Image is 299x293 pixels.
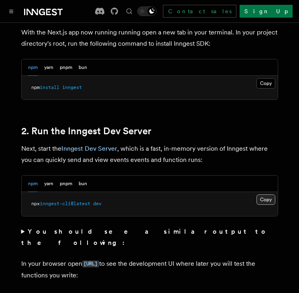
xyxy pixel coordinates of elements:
[6,6,16,16] button: Toggle navigation
[44,59,53,76] button: yarn
[61,145,117,152] a: Inngest Dev Server
[21,228,268,247] strong: You should see a similar output to the following:
[124,6,134,16] button: Find something...
[21,125,151,137] a: 2. Run the Inngest Dev Server
[93,201,102,206] span: dev
[240,5,293,18] a: Sign Up
[62,85,82,90] span: inngest
[60,176,72,192] button: pnpm
[21,226,278,249] summary: You should see a similar output to the following:
[31,85,40,90] span: npm
[60,59,72,76] button: pnpm
[79,176,87,192] button: bun
[137,6,157,16] button: Toggle dark mode
[82,260,99,267] a: [URL]
[256,194,275,205] button: Copy
[79,59,87,76] button: bun
[31,201,40,206] span: npx
[40,201,90,206] span: inngest-cli@latest
[28,176,38,192] button: npm
[21,27,278,49] p: With the Next.js app now running running open a new tab in your terminal. In your project directo...
[21,143,278,166] p: Next, start the , which is a fast, in-memory version of Inngest where you can quickly send and vi...
[28,59,38,76] button: npm
[256,78,275,89] button: Copy
[82,261,99,267] code: [URL]
[21,258,278,281] p: In your browser open to see the development UI where later you will test the functions you write:
[40,85,59,90] span: install
[44,176,53,192] button: yarn
[163,5,236,18] a: Contact sales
